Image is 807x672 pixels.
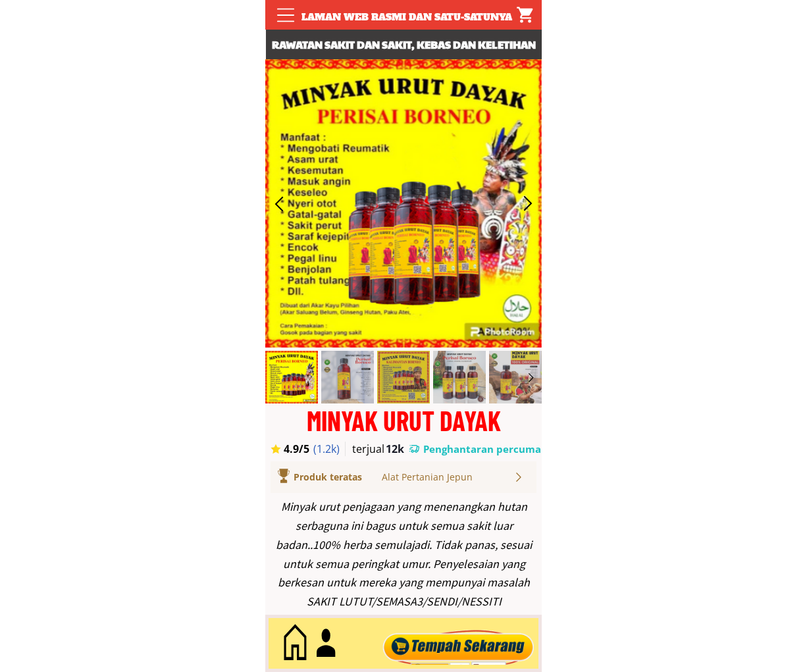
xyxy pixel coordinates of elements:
[386,442,408,456] h3: 12k
[273,498,536,611] div: Minyak urut penjagaan yang menenangkan hutan serbaguna ini bagus untuk semua sakit luar badan..10...
[313,442,347,456] h3: (1.2k)
[294,10,519,24] div: Laman web rasmi dan satu-satunya
[352,442,397,456] h3: terjual
[265,407,542,434] div: MINYAK URUT DAYAK
[423,442,542,456] h3: Penghantaran percuma
[294,470,400,484] div: Produk teratas
[266,36,542,53] h3: Rawatan sakit dan sakit, kebas dan keletihan
[382,470,513,484] div: Alat Pertanian Jepun
[284,442,321,456] h3: 4.9/5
